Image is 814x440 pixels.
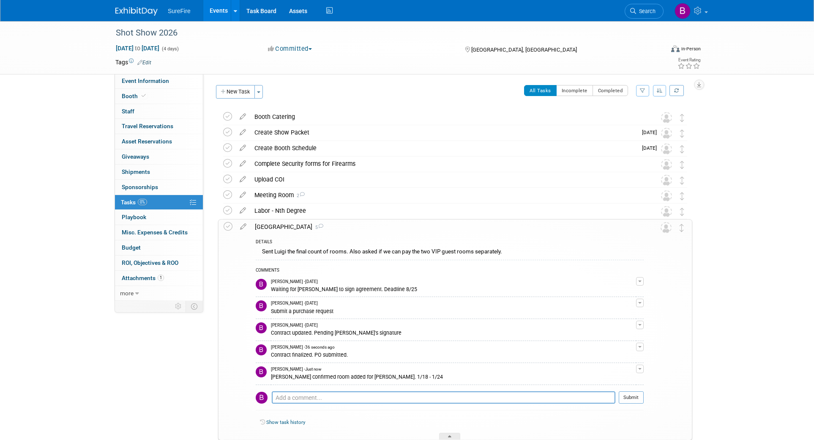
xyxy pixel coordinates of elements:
td: Personalize Event Tab Strip [171,301,186,312]
img: Bree Yoshikawa [256,279,267,290]
img: Unassigned [661,222,672,233]
a: more [115,286,203,301]
span: 2 [294,193,305,198]
a: edit [235,191,250,199]
div: Shot Show 2026 [113,25,651,41]
div: DETAILS [256,239,644,246]
div: Waiting for [PERSON_NAME] to sign agreement. Deadline 8/25 [271,285,636,293]
span: 1 [158,275,164,281]
span: Staff [122,108,134,115]
a: edit [235,144,250,152]
div: Labor - Nth Degree [250,203,644,218]
button: Completed [593,85,628,96]
img: Bree Yoshikawa [256,392,268,404]
span: [PERSON_NAME] - [DATE] [271,322,318,328]
button: Committed [265,44,315,53]
a: Booth [115,89,203,104]
img: Bree Yoshikawa [256,366,267,377]
a: Event Information [115,74,203,88]
a: Sponsorships [115,180,203,195]
img: Unassigned [661,190,672,201]
img: ExhibitDay [115,7,158,16]
div: [GEOGRAPHIC_DATA] [251,220,644,234]
a: Edit [137,60,151,66]
i: Move task [680,161,684,169]
a: edit [235,129,250,136]
td: Tags [115,58,151,66]
a: Asset Reservations [115,134,203,149]
span: Playbook [122,214,146,220]
div: In-Person [681,46,701,52]
span: Search [636,8,656,14]
span: Event Information [122,77,169,84]
button: Incomplete [556,85,593,96]
span: Budget [122,244,141,251]
img: Bree Yoshikawa [256,322,267,333]
span: Booth [122,93,148,99]
button: New Task [216,85,255,99]
a: edit [236,223,251,231]
span: Travel Reservations [122,123,173,129]
span: to [134,45,142,52]
span: [GEOGRAPHIC_DATA], [GEOGRAPHIC_DATA] [471,47,577,53]
span: more [120,290,134,297]
img: Bree Yoshikawa [256,344,267,355]
i: Move task [680,224,684,232]
a: Playbook [115,210,203,225]
span: Giveaways [122,153,149,160]
span: [DATE] [642,145,661,151]
a: Giveaways [115,149,203,164]
img: Unassigned [661,143,672,154]
div: Contract finalized. PO submitted. [271,350,636,358]
i: Move task [680,129,684,137]
div: COMMENTS [256,267,644,275]
div: Meeting Room [250,188,644,202]
span: Misc. Expenses & Credits [122,229,188,236]
span: [PERSON_NAME] - [DATE] [271,279,318,285]
img: Bree Yoshikawa [256,300,267,311]
span: Shipments [122,168,150,175]
button: All Tasks [524,85,557,96]
i: Move task [680,176,684,184]
a: edit [235,113,250,121]
span: [DATE] [642,129,661,135]
a: Misc. Expenses & Credits [115,225,203,240]
img: Unassigned [661,128,672,139]
a: ROI, Objectives & ROO [115,256,203,270]
div: Contract updated. Pending [PERSON_NAME]'s signature [271,328,636,336]
a: edit [235,207,250,214]
span: [PERSON_NAME] - Just now [271,366,321,372]
span: 5 [312,225,323,230]
div: Event Rating [677,58,700,62]
a: Staff [115,104,203,119]
span: [DATE] [DATE] [115,44,160,52]
div: Upload COI [250,172,644,187]
span: SureFire [168,8,191,14]
div: [PERSON_NAME] confirmed room added for [PERSON_NAME]. 1/18 - 1/24 [271,372,636,380]
span: Tasks [121,199,147,206]
img: Unassigned [661,112,672,123]
i: Move task [680,192,684,200]
a: Show task history [266,419,305,425]
div: Event Format [614,44,701,57]
span: [PERSON_NAME] - [DATE] [271,300,318,306]
a: Attachments1 [115,271,203,286]
span: Asset Reservations [122,138,172,145]
div: Sent Luigi the final count of rooms. Also asked if we can pay the two VIP guest rooms separately. [256,246,644,259]
img: Format-Inperson.png [671,45,680,52]
i: Move task [680,208,684,216]
a: Budget [115,240,203,255]
div: Booth Catering [250,110,644,124]
div: Create Show Packet [250,125,637,140]
a: edit [235,160,250,168]
div: Create Booth Schedule [250,141,637,155]
img: Unassigned [661,159,672,170]
a: Refresh [669,85,684,96]
a: Shipments [115,165,203,179]
td: Toggle Event Tabs [186,301,203,312]
span: Attachments [122,275,164,281]
span: Sponsorships [122,184,158,190]
a: Travel Reservations [115,119,203,134]
div: Submit a purchase request [271,307,636,315]
span: [PERSON_NAME] - 36 seconds ago [271,344,335,350]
